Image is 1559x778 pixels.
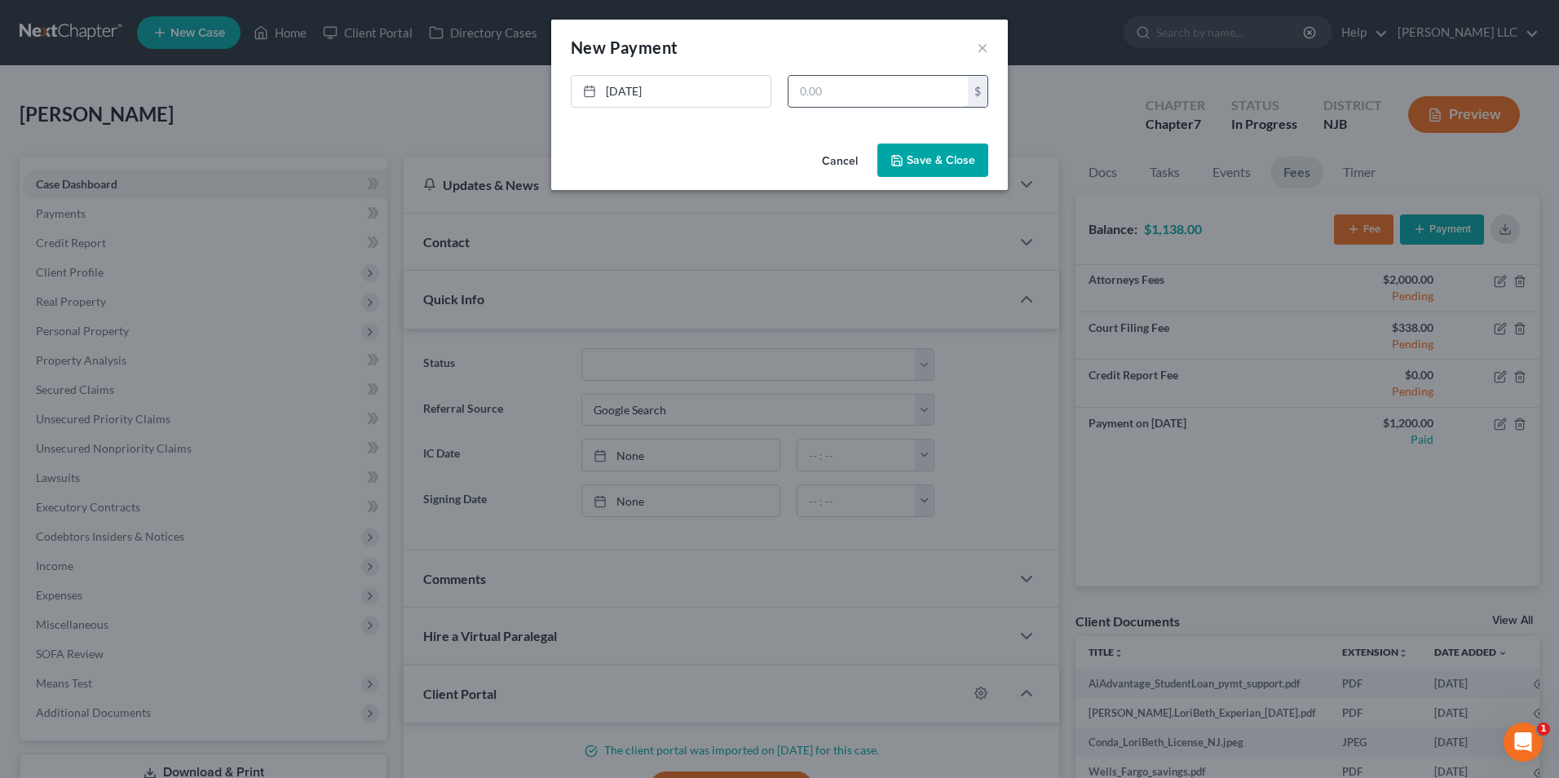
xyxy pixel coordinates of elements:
span: 1 [1537,723,1550,736]
input: 0.00 [788,76,968,107]
iframe: Intercom live chat [1504,723,1543,762]
span: New Payment [571,38,678,57]
button: × [977,38,988,57]
a: [DATE] [572,76,771,107]
button: Save & Close [877,144,988,178]
button: Cancel [809,145,871,178]
div: $ [968,76,987,107]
